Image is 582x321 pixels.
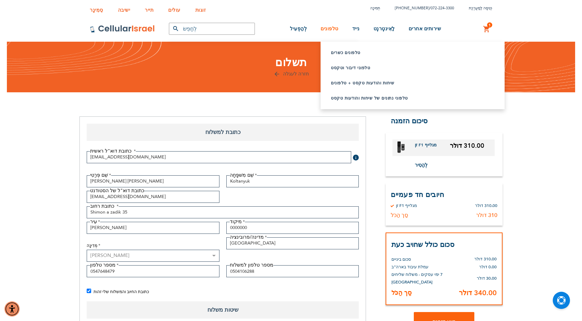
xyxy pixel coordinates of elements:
font: שיחות והודעות טקסט + טלפונים [331,80,394,86]
a: טלפונים [321,16,338,42]
font: 1 [488,22,491,28]
div: תפריט נגישות [4,301,20,317]
font: טלפונים כשרים [331,50,360,55]
a: 1 [483,25,491,33]
font: 0.00 דולר [479,264,497,270]
input: לְחַפֵּשׂ [169,23,255,35]
font: 30.00 דולר [477,276,497,281]
a: חזרה לעגלה [273,71,309,77]
font: לַאִינטֶרנֶט [374,25,395,32]
font: לְהַפְעִיל [290,25,307,32]
font: טלפוני דיבור וטקסט [331,65,370,71]
font: סַך הַכֹּל [391,289,412,297]
font: עולים [168,7,181,13]
font: סכום ביניים [391,257,411,262]
font: תייר [145,7,153,13]
font: עמלת עיבוד בארה"ב [391,264,429,270]
a: טלפונים כשרים [331,49,477,56]
font: 310.00 דולר [450,142,484,150]
a: 072-224-3300 [431,6,454,11]
font: חיובים חד פעמיים [391,190,444,199]
a: שירותים אחרים [409,16,441,42]
a: טלפוני דיבור וטקסט [331,64,477,71]
font: טלפוני נתונים של שיחות והודעות טקסט [331,95,408,101]
a: תייר [145,2,153,14]
font: זוגות [195,7,206,13]
font: חזרה לעגלה [283,71,309,77]
img: מגלייף F1 זן [395,141,407,153]
font: 310.00 דולר [475,203,497,208]
font: מגלייף F1 זן [396,203,417,208]
a: לְהַפְעִיל [290,16,307,42]
a: תְמִיכָה [370,6,380,11]
a: עולים [168,2,181,14]
font: כתובת למשלוח [205,128,240,136]
font: שיטות משלוח [207,306,238,314]
font: סכום כולל שחויב כעת [391,240,454,249]
font: ישיבה [118,7,130,13]
font: / [429,6,431,11]
font: לְהַסִיר [415,162,428,168]
img: לוגו סלולר ישראל [90,25,155,33]
font: 310.00 דולר [474,256,497,262]
font: מגלייף F1 זן [415,142,436,148]
a: סֵמִינָר [90,2,103,14]
a: זוגות [195,2,206,14]
font: תשלום [275,55,307,70]
font: 310 דולר [476,211,497,219]
a: נייד [352,16,360,42]
font: סַך הַכֹּל [391,211,408,219]
font: כְּנִיסָה לַמַעֲרֶכֶת [469,6,492,11]
font: סיכום הזמנה [391,116,428,126]
font: סֵמִינָר [90,7,103,13]
a: שיחות והודעות טקסט + טלפונים [331,80,477,86]
a: לַאִינטֶרנֶט [374,16,395,42]
font: נייד [352,25,360,32]
font: 7 ימי עסקים - משלוח שליחים [GEOGRAPHIC_DATA] [391,272,443,285]
font: כתובת החיוב והמשלוח שלי זהות [94,289,149,294]
a: מגלייף F1 זן [415,142,442,153]
font: שירותים אחרים [409,25,441,32]
a: טלפוני נתונים של שיחות והודעות טקסט [331,95,477,102]
a: [PHONE_NUMBER] [395,6,429,11]
a: ישיבה [118,2,130,14]
font: 340.00 דולר [459,288,497,298]
font: טלפונים [321,25,338,32]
